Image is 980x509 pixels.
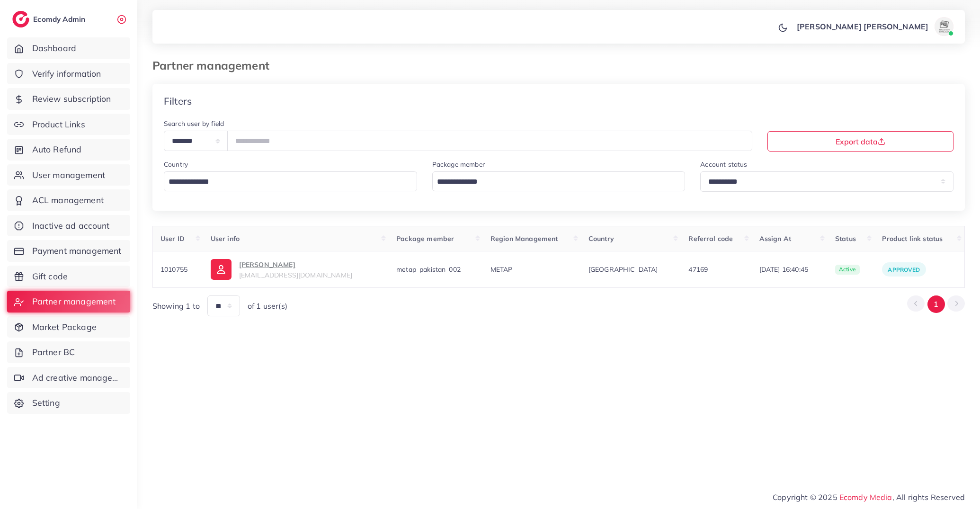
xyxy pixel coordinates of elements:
a: Setting [7,392,130,414]
span: Showing 1 to [152,301,200,312]
span: User management [32,169,105,181]
span: Market Package [32,321,97,333]
span: Referral code [688,234,733,243]
span: Product link status [882,234,943,243]
div: Search for option [164,171,417,191]
span: Partner management [32,295,116,308]
label: Country [164,160,188,169]
span: Inactive ad account [32,220,110,232]
span: , All rights Reserved [892,491,965,503]
span: ACL management [32,194,104,206]
a: Payment management [7,240,130,262]
h4: Filters [164,95,192,107]
span: User info [211,234,240,243]
span: Auto Refund [32,143,82,156]
span: Export data [836,138,885,145]
label: Package member [432,160,485,169]
a: Partner management [7,291,130,313]
a: Partner BC [7,341,130,363]
span: active [835,265,860,275]
p: [PERSON_NAME] [239,259,352,270]
img: avatar [935,17,953,36]
a: Review subscription [7,88,130,110]
span: Gift code [32,270,68,283]
a: Market Package [7,316,130,338]
a: Verify information [7,63,130,85]
span: METAP [490,265,513,274]
a: Auto Refund [7,139,130,161]
a: [PERSON_NAME][EMAIL_ADDRESS][DOMAIN_NAME] [211,259,381,280]
img: logo [12,11,29,27]
span: Partner BC [32,346,75,358]
ul: Pagination [907,295,965,313]
span: [DATE] 16:40:45 [759,265,820,274]
span: Region Management [490,234,558,243]
input: Search for option [434,175,673,189]
h2: Ecomdy Admin [33,15,88,24]
span: Product Links [32,118,85,131]
span: metap_pakistan_002 [396,265,461,274]
input: Search for option [165,175,405,189]
span: Ad creative management [32,372,123,384]
a: User management [7,164,130,186]
h3: Partner management [152,59,277,72]
span: Package member [396,234,454,243]
p: [PERSON_NAME] [PERSON_NAME] [797,21,928,32]
span: of 1 user(s) [248,301,287,312]
button: Go to page 1 [927,295,945,313]
span: Assign At [759,234,791,243]
a: Gift code [7,266,130,287]
span: Copyright © 2025 [773,491,965,503]
a: Ad creative management [7,367,130,389]
button: Export data [767,131,953,152]
a: [PERSON_NAME] [PERSON_NAME]avatar [792,17,957,36]
span: [EMAIL_ADDRESS][DOMAIN_NAME] [239,271,352,279]
span: User ID [160,234,185,243]
span: Status [835,234,856,243]
span: Approved [888,266,920,273]
span: 47169 [688,265,708,274]
a: Inactive ad account [7,215,130,237]
a: Dashboard [7,37,130,59]
span: Dashboard [32,42,76,54]
div: Search for option [432,171,686,191]
label: Account status [700,160,747,169]
span: Review subscription [32,93,111,105]
span: Country [588,234,614,243]
span: Setting [32,397,60,409]
span: [GEOGRAPHIC_DATA] [588,265,674,274]
a: ACL management [7,189,130,211]
span: Verify information [32,68,101,80]
a: Product Links [7,114,130,135]
span: 1010755 [160,265,187,274]
a: logoEcomdy Admin [12,11,88,27]
span: Payment management [32,245,122,257]
img: ic-user-info.36bf1079.svg [211,259,232,280]
label: Search user by field [164,119,224,128]
a: Ecomdy Media [839,492,892,502]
